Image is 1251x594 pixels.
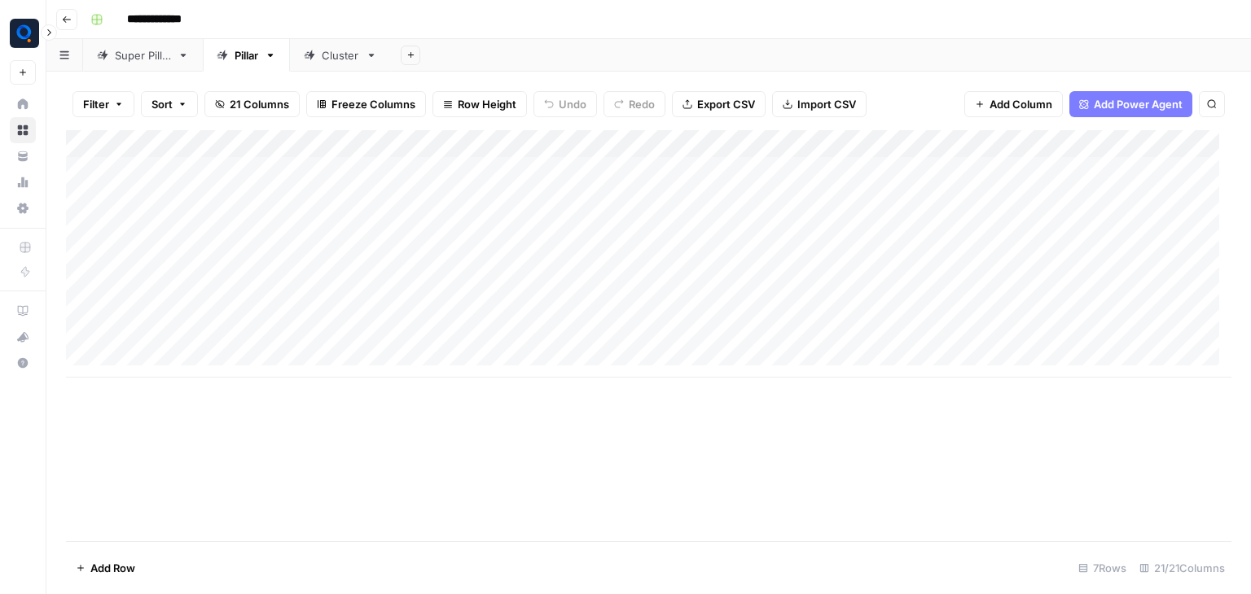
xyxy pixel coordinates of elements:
button: Add Row [66,555,145,581]
div: Pillar [235,47,258,63]
span: 21 Columns [230,96,289,112]
span: Filter [83,96,109,112]
a: Super Pillar [83,39,203,72]
img: Qubit - SEO Logo [10,19,39,48]
span: Import CSV [797,96,856,112]
button: Import CSV [772,91,867,117]
button: Redo [604,91,665,117]
a: Pillar [203,39,290,72]
span: Undo [559,96,586,112]
span: Add Column [990,96,1052,112]
button: Export CSV [672,91,766,117]
span: Export CSV [697,96,755,112]
button: 21 Columns [204,91,300,117]
button: Help + Support [10,350,36,376]
div: Cluster [322,47,359,63]
button: Sort [141,91,198,117]
span: Sort [151,96,173,112]
span: Row Height [458,96,516,112]
a: Usage [10,169,36,195]
div: Super Pillar [115,47,171,63]
a: Home [10,91,36,117]
button: Undo [533,91,597,117]
a: AirOps Academy [10,298,36,324]
span: Add Power Agent [1094,96,1183,112]
span: Redo [629,96,655,112]
button: Add Column [964,91,1063,117]
button: Freeze Columns [306,91,426,117]
a: Settings [10,195,36,221]
div: 21/21 Columns [1133,555,1231,581]
span: Freeze Columns [331,96,415,112]
a: Browse [10,117,36,143]
button: Row Height [432,91,527,117]
div: What's new? [11,325,35,349]
a: Cluster [290,39,391,72]
a: Your Data [10,143,36,169]
button: Workspace: Qubit - SEO [10,13,36,54]
span: Add Row [90,560,135,576]
button: What's new? [10,324,36,350]
button: Add Power Agent [1069,91,1192,117]
button: Filter [72,91,134,117]
div: 7 Rows [1072,555,1133,581]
